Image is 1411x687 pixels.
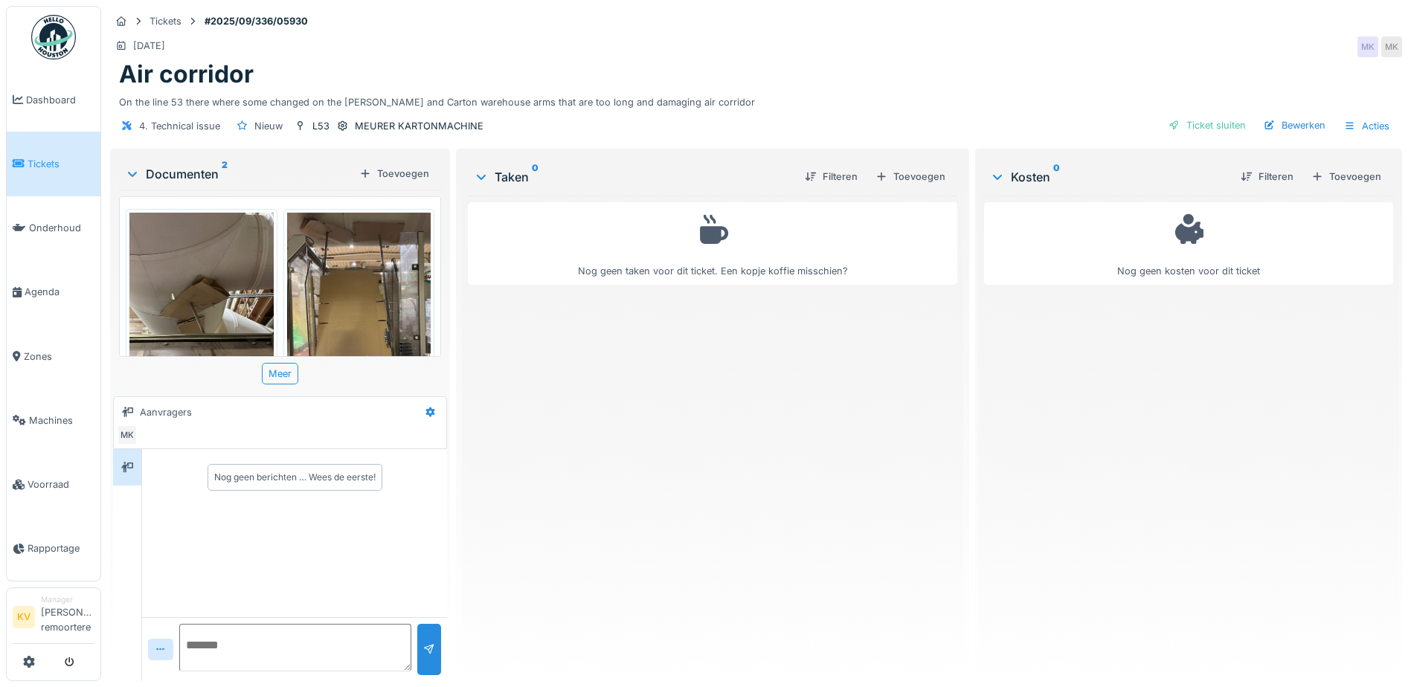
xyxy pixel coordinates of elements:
[13,606,35,628] li: KV
[139,119,220,133] div: 4. Technical issue
[13,594,94,644] a: KV Manager[PERSON_NAME] remoortere
[1163,115,1252,135] div: Ticket sluiten
[1053,168,1060,186] sup: 0
[119,60,254,88] h1: Air corridor
[199,14,314,28] strong: #2025/09/336/05930
[28,541,94,555] span: Rapportage
[29,413,94,428] span: Machines
[133,39,165,53] div: [DATE]
[7,68,100,132] a: Dashboard
[222,165,228,183] sup: 2
[28,157,94,171] span: Tickets
[1357,36,1378,57] div: MK
[353,164,435,184] div: Toevoegen
[41,594,94,640] li: [PERSON_NAME] remoortere
[1235,167,1299,187] div: Filteren
[287,213,431,404] img: v7mkzqwmzlfskoyx25g9fzpxo28s
[870,167,951,187] div: Toevoegen
[994,209,1383,278] div: Nog geen kosten voor dit ticket
[7,453,100,517] a: Voorraad
[7,196,100,260] a: Onderhoud
[478,209,948,278] div: Nog geen taken voor dit ticket. Een kopje koffie misschien?
[7,132,100,196] a: Tickets
[262,363,298,384] div: Meer
[1337,115,1396,137] div: Acties
[312,119,330,133] div: L53
[26,93,94,107] span: Dashboard
[7,388,100,452] a: Machines
[24,349,94,364] span: Zones
[254,119,283,133] div: Nieuw
[150,14,181,28] div: Tickets
[474,168,793,186] div: Taken
[1305,167,1387,187] div: Toevoegen
[7,517,100,581] a: Rapportage
[119,89,1393,109] div: On the line 53 there where some changed on the [PERSON_NAME] and Carton warehouse arms that are t...
[31,15,76,59] img: Badge_color-CXgf-gQk.svg
[7,260,100,324] a: Agenda
[1381,36,1402,57] div: MK
[140,405,192,419] div: Aanvragers
[7,324,100,388] a: Zones
[125,165,353,183] div: Documenten
[214,471,376,484] div: Nog geen berichten … Wees de eerste!
[117,425,138,445] div: MK
[28,477,94,491] span: Voorraad
[1258,115,1331,135] div: Bewerken
[29,221,94,235] span: Onderhoud
[355,119,483,133] div: MEURER KARTONMACHINE
[25,285,94,299] span: Agenda
[129,213,274,404] img: 8x24p9nwng63u4yfahesztmk578b
[532,168,539,186] sup: 0
[41,594,94,605] div: Manager
[990,168,1229,186] div: Kosten
[799,167,864,187] div: Filteren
